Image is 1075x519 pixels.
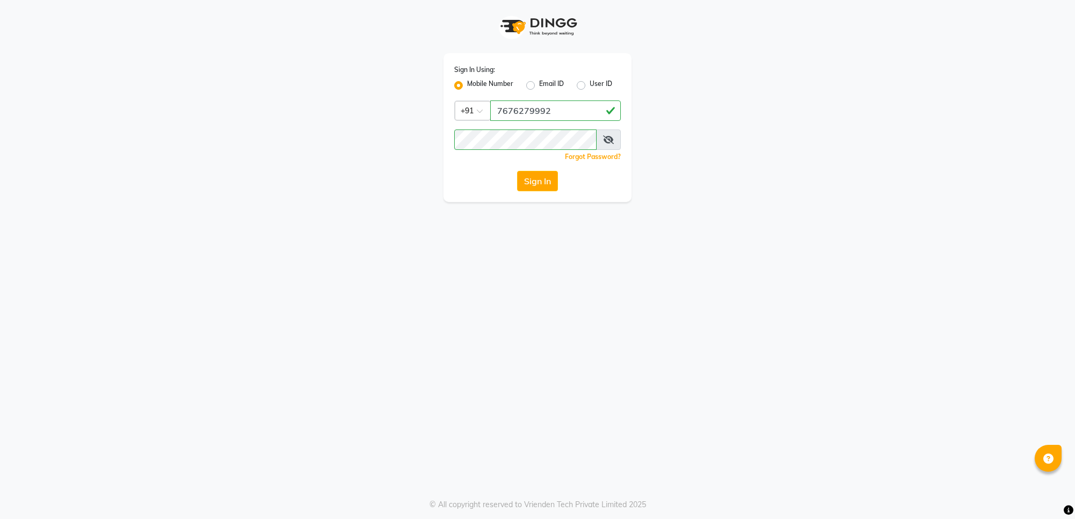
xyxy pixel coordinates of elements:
[494,11,580,42] img: logo1.svg
[490,100,621,121] input: Username
[454,129,597,150] input: Username
[517,171,558,191] button: Sign In
[1030,476,1064,508] iframe: chat widget
[454,65,495,75] label: Sign In Using:
[565,153,621,161] a: Forgot Password?
[467,79,513,92] label: Mobile Number
[539,79,564,92] label: Email ID
[590,79,612,92] label: User ID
